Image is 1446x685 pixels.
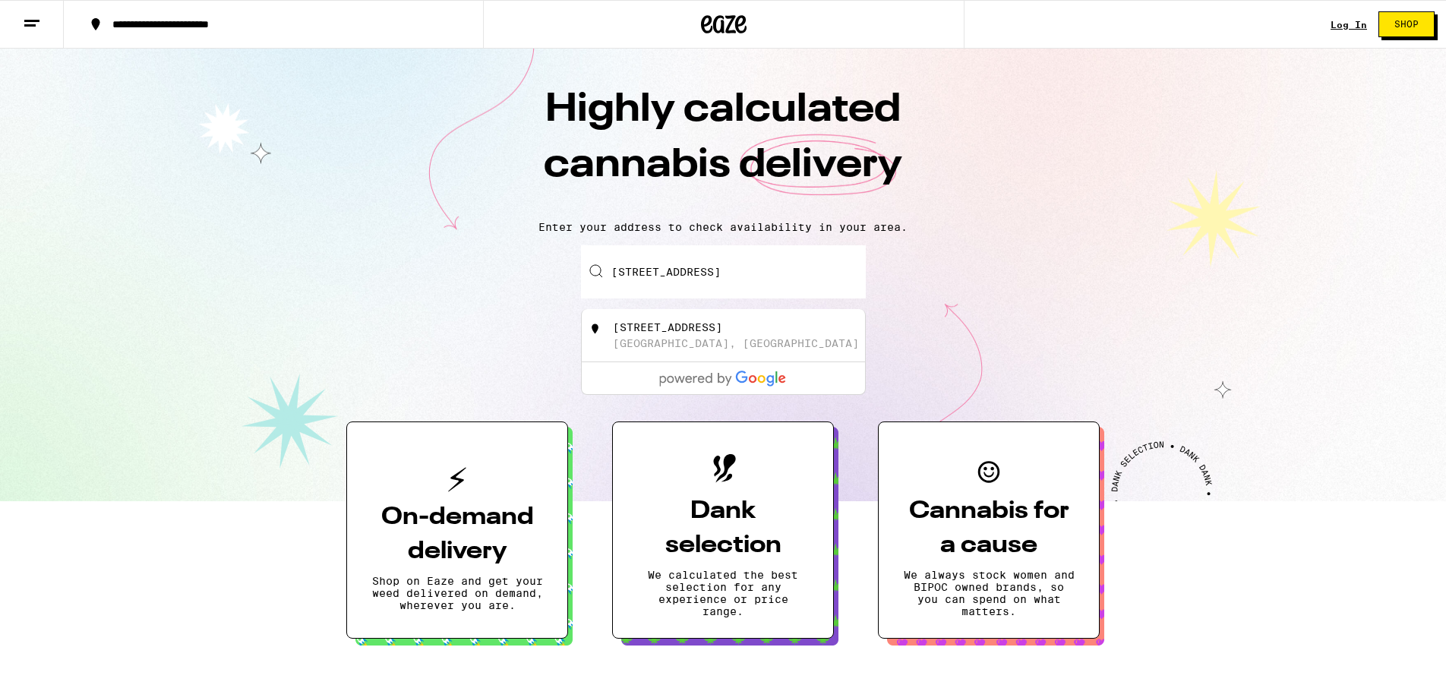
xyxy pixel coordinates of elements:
h1: Highly calculated cannabis delivery [457,83,989,209]
p: We always stock women and BIPOC owned brands, so you can spend on what matters. [903,569,1075,617]
span: Hi. Need any help? [9,11,109,23]
div: [STREET_ADDRESS] [613,321,722,333]
input: Enter your delivery address [581,245,866,298]
button: Shop [1378,11,1435,37]
p: Enter your address to check availability in your area. [15,221,1431,233]
button: On-demand deliveryShop on Eaze and get your weed delivered on demand, wherever you are. [346,421,568,639]
button: Dank selectionWe calculated the best selection for any experience or price range. [612,421,834,639]
h3: On-demand delivery [371,500,543,569]
h3: Cannabis for a cause [903,494,1075,563]
p: We calculated the best selection for any experience or price range. [637,569,809,617]
span: Shop [1394,20,1419,29]
a: Log In [1331,20,1367,30]
img: 1017 Silver Palm Way [588,321,603,336]
p: Shop on Eaze and get your weed delivered on demand, wherever you are. [371,575,543,611]
div: [GEOGRAPHIC_DATA], [GEOGRAPHIC_DATA] [613,337,859,349]
button: Cannabis for a causeWe always stock women and BIPOC owned brands, so you can spend on what matters. [878,421,1100,639]
a: Shop [1367,11,1446,37]
h3: Dank selection [637,494,809,563]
